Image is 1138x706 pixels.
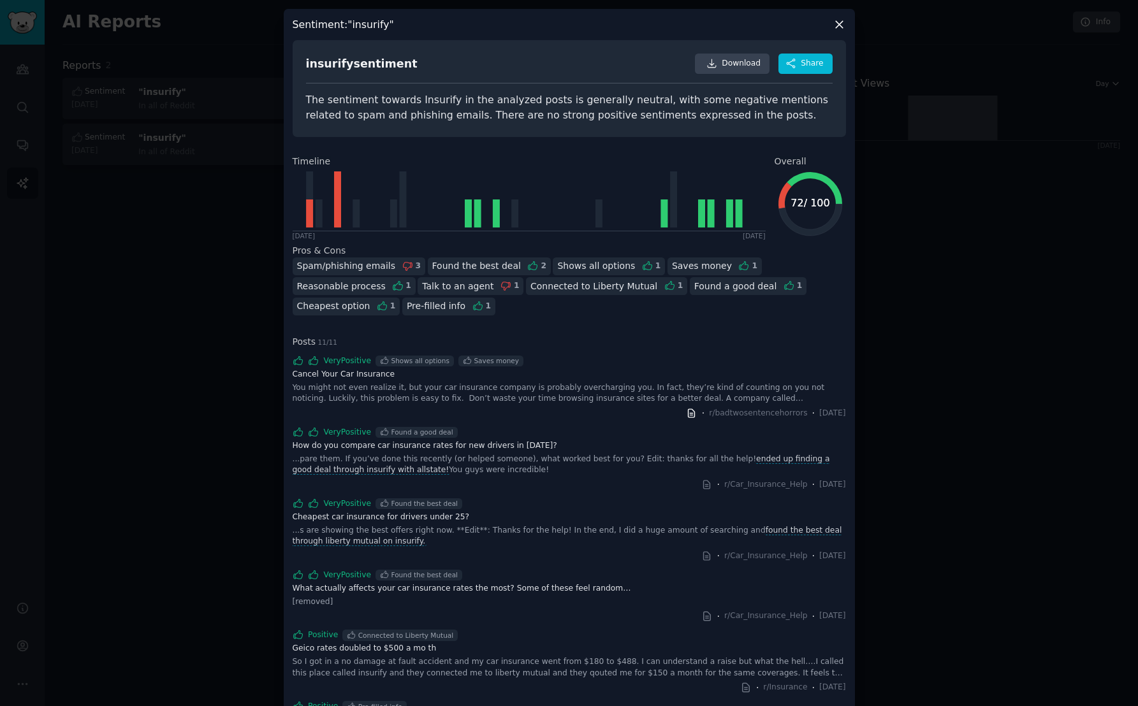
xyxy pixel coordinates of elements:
div: 1 [655,261,661,272]
span: r/badtwosentencehorrors [709,408,807,419]
span: 11 / 11 [318,338,337,346]
span: [DATE] [819,682,845,693]
div: 1 [797,280,803,292]
span: Timeline [293,155,331,168]
div: You might not even realize it, but your car insurance company is probably overcharging you. In fa... [293,382,846,405]
div: Connected to Liberty Mutual [358,631,453,640]
div: Shows all options [557,259,635,273]
span: Pros & Cons [293,245,346,256]
div: [removed] [293,596,846,608]
span: [DATE] [819,610,845,622]
div: So I got in a no damage at fault accident and my car insurance went from $180 to $488. I can unde... [293,656,846,679]
div: [DATE] [743,231,766,240]
div: Saves money [474,356,519,365]
div: Reasonable process [297,280,386,293]
div: insurify sentiment [306,56,418,72]
span: · [702,407,704,420]
span: · [717,610,720,623]
span: Very Positive [324,570,372,581]
span: Download [722,58,761,69]
div: Pre-filled info [407,299,465,313]
span: · [812,681,815,695]
div: Found the best deal [391,499,458,508]
span: Posts [293,335,337,349]
div: [DATE] [293,231,316,240]
div: ...pare them. If you’ve done this recently (or helped someone), what worked best for you? Edit: t... [293,454,846,476]
span: [DATE] [819,408,845,419]
span: · [717,549,720,563]
div: 3 [416,261,421,272]
span: · [756,681,759,695]
div: 1 [752,261,757,272]
span: Overall [775,155,806,168]
a: Cancel Your Car Insurance [293,369,846,380]
div: Talk to an agent [422,280,493,293]
div: 1 [486,301,492,312]
div: Spam/phishing emails [297,259,396,273]
text: 72 / 100 [791,197,829,209]
div: The sentiment towards Insurify in the analyzed posts is generally neutral, with some negative men... [306,92,833,124]
a: Geico rates doubled to $500 a mo th [293,643,846,654]
span: · [812,478,815,491]
a: What actually affects your car insurance rates the most? Some of these feel random… [293,583,846,594]
div: Shows all options [391,356,449,365]
span: [DATE] [819,479,845,491]
div: Found a good deal [694,280,777,293]
div: Found the best deal [432,259,521,273]
button: Share [778,54,832,74]
span: r/Insurance [763,682,807,693]
span: Very Positive [324,498,372,510]
div: Found the best deal [391,570,458,579]
span: Very Positive [324,356,372,367]
span: Share [801,58,823,69]
a: Download [695,54,770,74]
div: Saves money [672,259,732,273]
span: · [717,478,720,491]
a: Cheapest car insurance for drivers under 25? [293,512,846,523]
div: 1 [390,301,396,312]
div: Connected to Liberty Mutual [530,280,657,293]
div: Found a good deal [391,428,453,436]
span: · [812,610,815,623]
span: · [812,549,815,563]
div: 1 [405,280,411,292]
span: Very Positive [324,427,372,438]
div: 2 [541,261,546,272]
span: r/Car_Insurance_Help [724,610,808,622]
div: 1 [678,280,683,292]
span: r/Car_Insurance_Help [724,551,808,562]
div: ...s are showing the best offers right now. **Edit**: Thanks for the help! In the end, I did a hu... [293,525,846,547]
a: How do you compare car insurance rates for new drivers in [DATE]? [293,440,846,452]
span: Positive [308,630,338,641]
div: Cheapest option [297,299,370,313]
h3: Sentiment : "insurify" [293,18,394,31]
span: r/Car_Insurance_Help [724,479,808,491]
span: · [812,407,815,420]
div: 1 [514,280,520,292]
span: [DATE] [819,551,845,562]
